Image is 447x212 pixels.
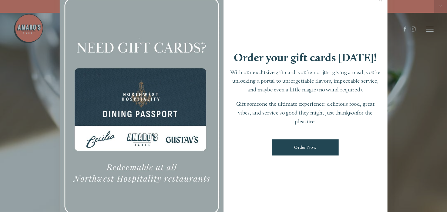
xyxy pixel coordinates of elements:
p: Gift someone the ultimate experience: delicious food, great vibes, and service so good they might... [230,100,381,126]
h1: Order your gift cards [DATE]! [234,52,377,63]
p: With our exclusive gift card, you’re not just giving a meal; you’re unlocking a portal to unforge... [230,68,381,94]
em: you [349,109,357,116]
a: Order Now [272,139,339,156]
